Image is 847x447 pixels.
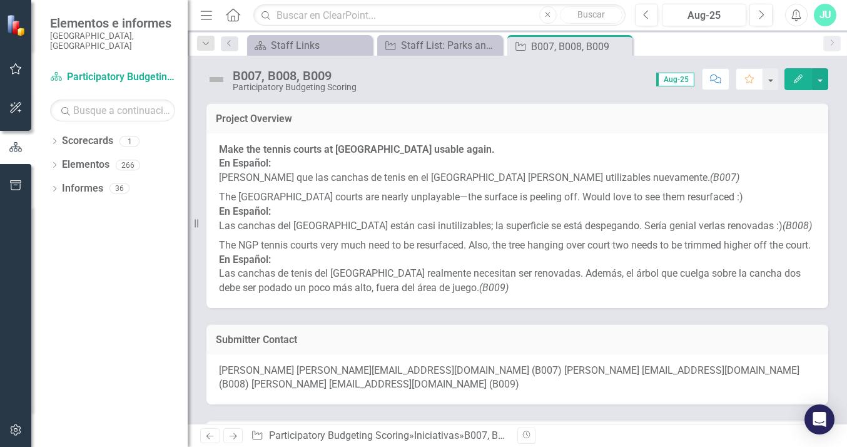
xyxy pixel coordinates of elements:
div: Open Intercom Messenger [804,404,834,434]
a: Elementos [62,158,109,172]
strong: Make the tennis courts at [GEOGRAPHIC_DATA] usable again. [219,143,495,155]
button: Aug-25 [662,4,746,26]
div: Staff Links [271,38,369,53]
input: Busque a continuación... [50,100,175,121]
strong: En Español: [219,205,271,217]
a: Participatory Budgeting Scoring [50,70,175,85]
a: Scorecards [62,134,113,148]
span: [PERSON_NAME] [PERSON_NAME][EMAIL_ADDRESS][DOMAIN_NAME] (B007) [PERSON_NAME] [EMAIL_ADDRESS][DOMA... [219,364,799,391]
em: (B009) [479,282,509,294]
div: 266 [116,160,140,170]
p: The [GEOGRAPHIC_DATA] courts are nearly unplayable—the surface is peeling off. Would love to see ... [219,188,816,236]
small: [GEOGRAPHIC_DATA], [GEOGRAPHIC_DATA] [50,31,175,51]
span: Buscar [577,9,605,19]
div: B007, B008, B009 [531,39,629,54]
div: » » [251,429,508,443]
a: Staff Links [250,38,369,53]
a: Iniciativas [414,429,459,441]
div: 1 [119,136,139,146]
p: The NGP tennis courts very much need to be resurfaced. Also, the tree hanging over court two need... [219,236,816,295]
strong: En Español: [219,254,271,265]
img: Not Defined [206,69,226,90]
h3: Project Overview [216,113,819,125]
em: (B007) [710,172,739,183]
p: [PERSON_NAME] que las canchas de tenis en el [GEOGRAPHIC_DATA] [PERSON_NAME] utilizables nuevamente. [219,143,816,188]
a: Participatory Budgeting Scoring [269,429,409,441]
em: (B008) [783,220,812,232]
h3: Submitter Contact [216,334,819,346]
div: Staff List: Parks and Recreation (Spanish) [401,38,499,53]
a: Staff List: Parks and Recreation (Spanish) [380,38,499,53]
button: JU [814,4,836,26]
span: Aug-25 [656,73,694,86]
div: Participatory Budgeting Scoring [233,83,357,92]
img: ClearPoint Strategy [6,14,28,36]
button: Buscar [560,6,622,24]
div: 36 [109,183,129,194]
input: Buscar en ClearPoint... [253,4,626,26]
div: B007, B008, B009 [464,429,542,441]
div: Aug-25 [666,8,742,23]
a: Informes [62,182,103,196]
div: B007, B008, B009 [233,69,357,83]
span: Elementos e informes [50,16,175,31]
strong: En Español: [219,157,271,169]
